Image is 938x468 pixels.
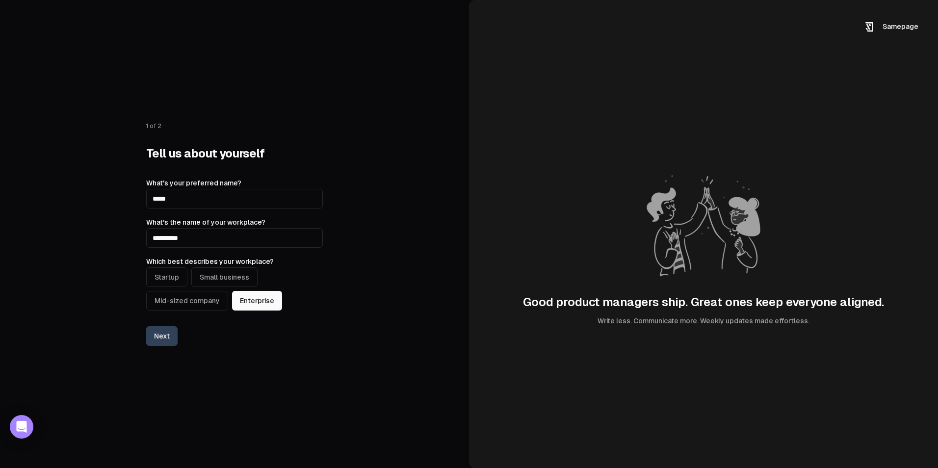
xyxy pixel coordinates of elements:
[146,122,323,130] p: 1 of 2
[146,146,323,161] h1: Tell us about yourself
[598,316,809,326] div: Write less. Communicate more. Weekly updates made effortless.
[146,326,178,346] button: Next
[146,218,265,226] label: What's the name of your workplace?
[883,23,918,30] span: Samepage
[232,291,282,311] button: Enterprise
[523,294,884,310] div: Good product managers ship. Great ones keep everyone aligned.
[146,291,228,311] button: Mid-sized company
[191,267,258,287] button: Small business
[146,179,241,187] label: What's your preferred name?
[10,415,33,439] div: Open Intercom Messenger
[146,258,274,265] label: Which best describes your workplace?
[146,267,187,287] button: Startup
